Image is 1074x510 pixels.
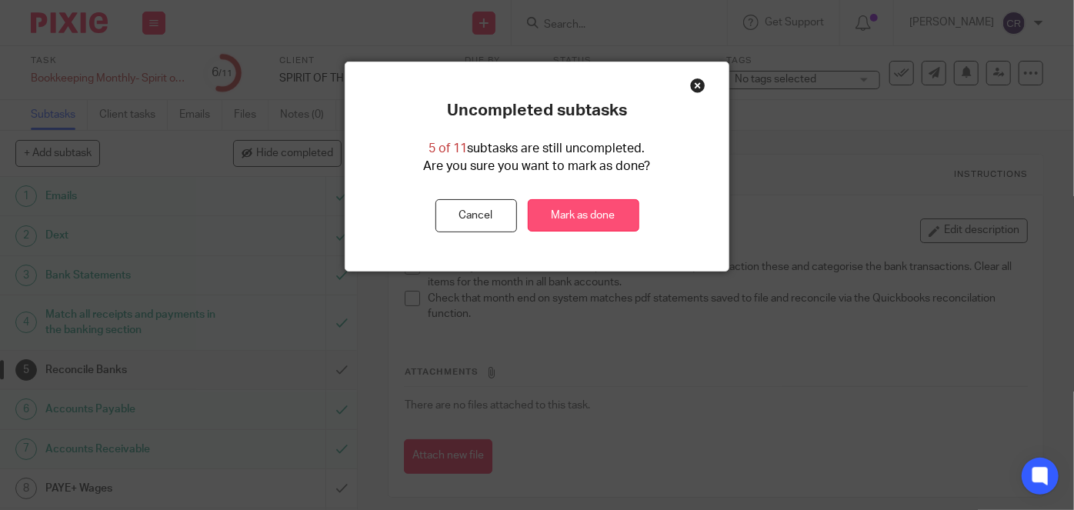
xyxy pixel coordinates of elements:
[690,78,705,93] div: Close this dialog window
[435,199,517,232] button: Cancel
[447,101,627,121] p: Uncompleted subtasks
[424,158,651,175] p: Are you sure you want to mark as done?
[429,140,645,158] p: subtasks are still uncompleted.
[528,199,639,232] a: Mark as done
[429,142,468,155] span: 5 of 11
